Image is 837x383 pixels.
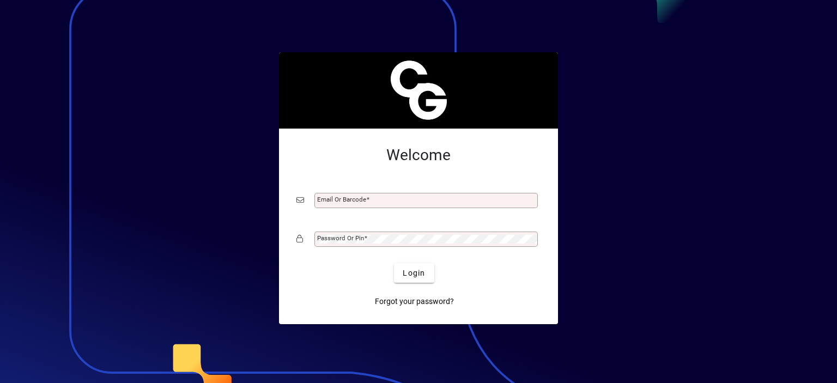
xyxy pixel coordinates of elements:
[296,146,541,165] h2: Welcome
[317,196,366,203] mat-label: Email or Barcode
[375,296,454,307] span: Forgot your password?
[371,291,458,311] a: Forgot your password?
[317,234,364,242] mat-label: Password or Pin
[394,263,434,283] button: Login
[403,268,425,279] span: Login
